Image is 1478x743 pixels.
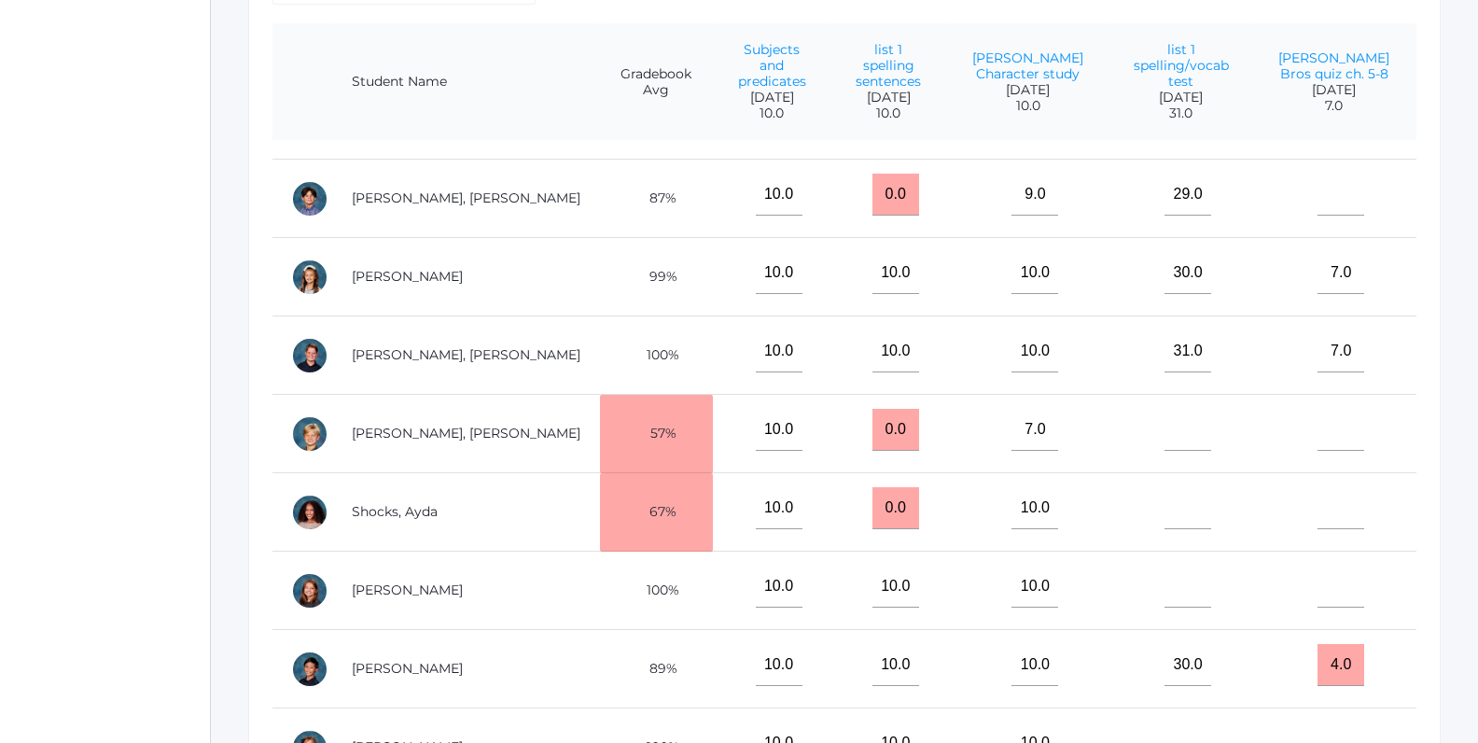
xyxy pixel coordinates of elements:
[849,105,927,121] span: 10.0
[600,23,713,141] th: Gradebook Avg
[600,316,713,395] td: 100%
[1129,105,1234,121] span: 31.0
[965,98,1092,114] span: 10.0
[291,651,328,688] div: Matteo Soratorio
[600,395,713,473] td: 57%
[732,90,813,105] span: [DATE]
[600,630,713,708] td: 89%
[352,189,580,206] a: [PERSON_NAME], [PERSON_NAME]
[291,415,328,453] div: Levi Sergey
[856,41,921,90] a: list 1 spelling sentences
[600,160,713,238] td: 87%
[972,49,1083,82] a: [PERSON_NAME] Character study
[352,660,463,677] a: [PERSON_NAME]
[291,572,328,610] div: Ayla Smith
[732,105,813,121] span: 10.0
[291,259,328,296] div: Reagan Reynolds
[333,23,600,141] th: Student Name
[1134,41,1229,90] a: list 1 spelling/vocab test
[291,337,328,374] div: Ryder Roberts
[291,494,328,531] div: Ayda Shocks
[965,82,1092,98] span: [DATE]
[849,90,927,105] span: [DATE]
[1270,98,1398,114] span: 7.0
[352,268,463,285] a: [PERSON_NAME]
[600,473,713,552] td: 67%
[1278,49,1389,82] a: [PERSON_NAME] Bros quiz ch. 5-8
[352,582,463,598] a: [PERSON_NAME]
[600,238,713,316] td: 99%
[1270,82,1398,98] span: [DATE]
[352,346,580,363] a: [PERSON_NAME], [PERSON_NAME]
[352,503,438,520] a: Shocks, Ayda
[352,425,580,442] a: [PERSON_NAME], [PERSON_NAME]
[1129,90,1234,105] span: [DATE]
[738,41,806,90] a: Subjects and predicates
[291,180,328,217] div: Hudson Purser
[600,552,713,630] td: 100%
